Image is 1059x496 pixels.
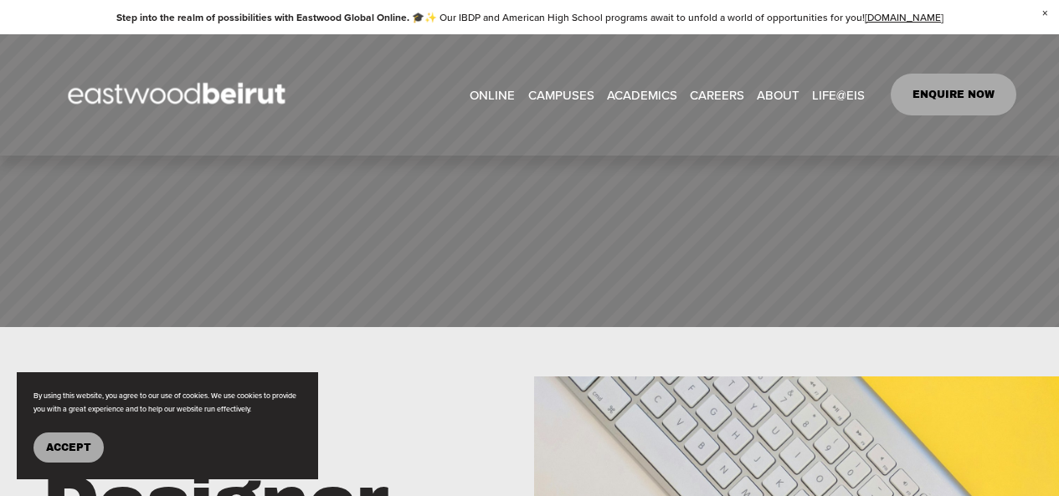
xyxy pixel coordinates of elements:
a: folder dropdown [607,82,677,107]
section: Cookie banner [17,372,318,479]
a: folder dropdown [757,82,799,107]
a: folder dropdown [812,82,865,107]
span: LIFE@EIS [812,84,865,106]
span: Accept [46,442,91,453]
a: [DOMAIN_NAME] [865,10,943,24]
button: Accept [33,432,104,463]
span: ABOUT [757,84,799,106]
a: folder dropdown [528,82,594,107]
a: CAREERS [690,82,744,107]
p: By using this website, you agree to our use of cookies. We use cookies to provide you with a grea... [33,389,301,416]
img: EastwoodIS Global Site [43,52,316,137]
a: ENQUIRE NOW [891,74,1017,115]
span: CAMPUSES [528,84,594,106]
span: ACADEMICS [607,84,677,106]
a: ONLINE [470,82,515,107]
